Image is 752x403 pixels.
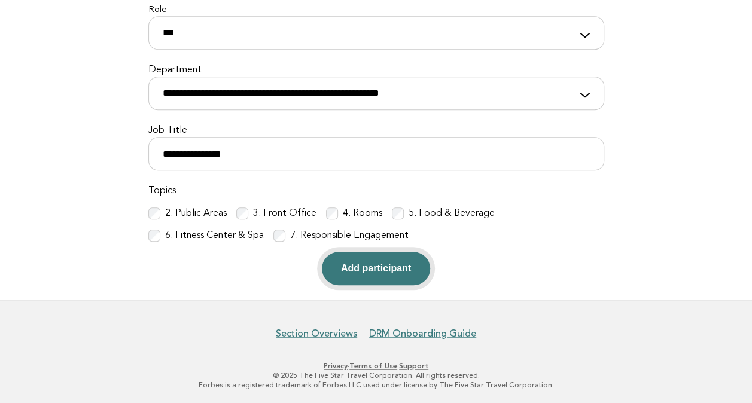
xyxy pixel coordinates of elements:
label: 4. Rooms [343,207,382,220]
p: © 2025 The Five Star Travel Corporation. All rights reserved. [17,371,735,380]
a: Support [399,362,428,370]
a: Terms of Use [349,362,397,370]
label: Job Title [148,124,604,137]
label: Topics [148,185,604,197]
label: 5. Food & Beverage [409,207,495,220]
a: Privacy [324,362,348,370]
label: 7. Responsible Engagement [290,230,409,242]
label: 6. Fitness Center & Spa [165,230,264,242]
a: DRM Onboarding Guide [369,328,476,340]
label: Role [148,4,604,16]
label: Department [148,64,604,77]
label: 3. Front Office [253,207,316,220]
p: Forbes is a registered trademark of Forbes LLC used under license by The Five Star Travel Corpora... [17,380,735,390]
button: Add participant [322,252,430,285]
p: · · [17,361,735,371]
label: 2. Public Areas [165,207,227,220]
a: Section Overviews [276,328,357,340]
